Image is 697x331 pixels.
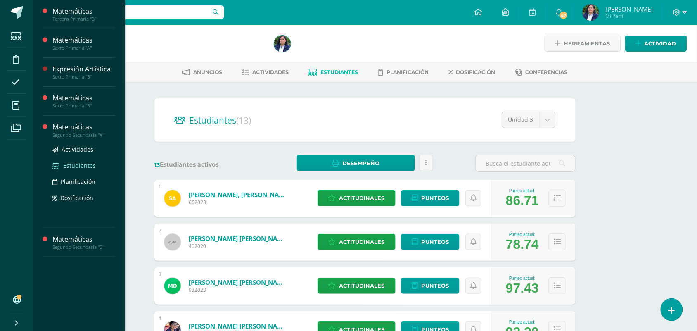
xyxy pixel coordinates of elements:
[508,112,533,128] span: Unidad 3
[189,191,288,199] a: [PERSON_NAME], [PERSON_NAME]
[189,114,251,126] span: Estudiantes
[154,161,255,169] label: Estudiantes activos
[605,12,653,19] span: Mi Perfil
[502,112,555,128] a: Unidad 3
[545,36,621,52] a: Herramientas
[387,69,429,75] span: Planificación
[564,36,610,51] span: Herramientas
[52,122,115,138] a: MatemáticasSegundo Secundaria "A"
[401,234,460,250] a: Punteos
[274,36,291,52] img: cc393a5ce9805ad72d48e0f4d9f74595.png
[159,184,161,190] div: 1
[52,244,115,250] div: Segundo Secundaria "B"
[63,162,96,169] span: Estudiantes
[515,66,568,79] a: Conferencias
[321,69,358,75] span: Estudiantes
[342,156,379,171] span: Desempeño
[62,145,93,153] span: Actividades
[52,7,115,22] a: MatemáticasTercero Primaria "B"
[52,132,115,138] div: Segundo Secundaria "A"
[506,276,539,281] div: Punteo actual:
[52,16,115,22] div: Tercero Primaria "B"
[401,278,460,294] a: Punteos
[52,122,115,132] div: Matemáticas
[159,315,161,321] div: 4
[421,278,449,293] span: Punteos
[318,234,396,250] a: Actitudinales
[52,93,115,103] div: Matemáticas
[164,190,181,207] img: 92c47f8be17ea021e0806de1499a65ae.png
[309,66,358,79] a: Estudiantes
[194,69,223,75] span: Anuncios
[506,281,539,296] div: 97.43
[625,36,687,52] a: Actividad
[253,69,289,75] span: Actividades
[60,194,93,202] span: Dosificación
[52,161,115,170] a: Estudiantes
[52,36,115,51] a: MatemáticasSexto Primaria "A"
[64,34,264,45] h1: Matemáticas
[64,45,264,53] div: Sexto Primaria 'B'
[61,178,95,186] span: Planificación
[52,64,115,80] a: Expresión ArtísticaSexto Primaria "B"
[583,4,599,21] img: cc393a5ce9805ad72d48e0f4d9f74595.png
[339,278,385,293] span: Actitudinales
[421,191,449,206] span: Punteos
[159,228,161,233] div: 2
[164,234,181,250] img: 60x60
[52,93,115,109] a: MatemáticasSexto Primaria "B"
[421,234,449,250] span: Punteos
[645,36,676,51] span: Actividad
[506,232,539,237] div: Punteo actual:
[526,69,568,75] span: Conferencias
[189,322,288,330] a: [PERSON_NAME] [PERSON_NAME]
[189,199,288,206] span: 662023
[159,271,161,277] div: 3
[38,5,224,19] input: Busca un usuario...
[183,66,223,79] a: Anuncios
[476,155,575,171] input: Busca el estudiante aquí...
[189,278,288,286] a: [PERSON_NAME] [PERSON_NAME]
[378,66,429,79] a: Planificación
[52,103,115,109] div: Sexto Primaria "B"
[189,286,288,293] span: 932023
[506,188,539,193] div: Punteo actual:
[559,11,568,20] span: 47
[236,114,251,126] span: (13)
[456,69,495,75] span: Dosificación
[189,243,288,250] span: 402020
[52,193,115,202] a: Dosificación
[52,145,115,154] a: Actividades
[506,320,539,324] div: Punteo actual:
[605,5,653,13] span: [PERSON_NAME]
[52,64,115,74] div: Expresión Artística
[401,190,460,206] a: Punteos
[52,235,115,250] a: MatemáticasSegundo Secundaria "B"
[189,234,288,243] a: [PERSON_NAME] [PERSON_NAME]
[242,66,289,79] a: Actividades
[297,155,415,171] a: Desempeño
[506,237,539,252] div: 78.74
[339,191,385,206] span: Actitudinales
[318,190,396,206] a: Actitudinales
[52,177,115,186] a: Planificación
[52,36,115,45] div: Matemáticas
[52,7,115,16] div: Matemáticas
[318,278,396,294] a: Actitudinales
[52,45,115,51] div: Sexto Primaria "A"
[339,234,385,250] span: Actitudinales
[449,66,495,79] a: Dosificación
[52,235,115,244] div: Matemáticas
[154,161,160,169] span: 13
[506,193,539,208] div: 86.71
[52,74,115,80] div: Sexto Primaria "B"
[164,278,181,294] img: b4a1dd8ab5d580051bc90669e3467bdc.png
